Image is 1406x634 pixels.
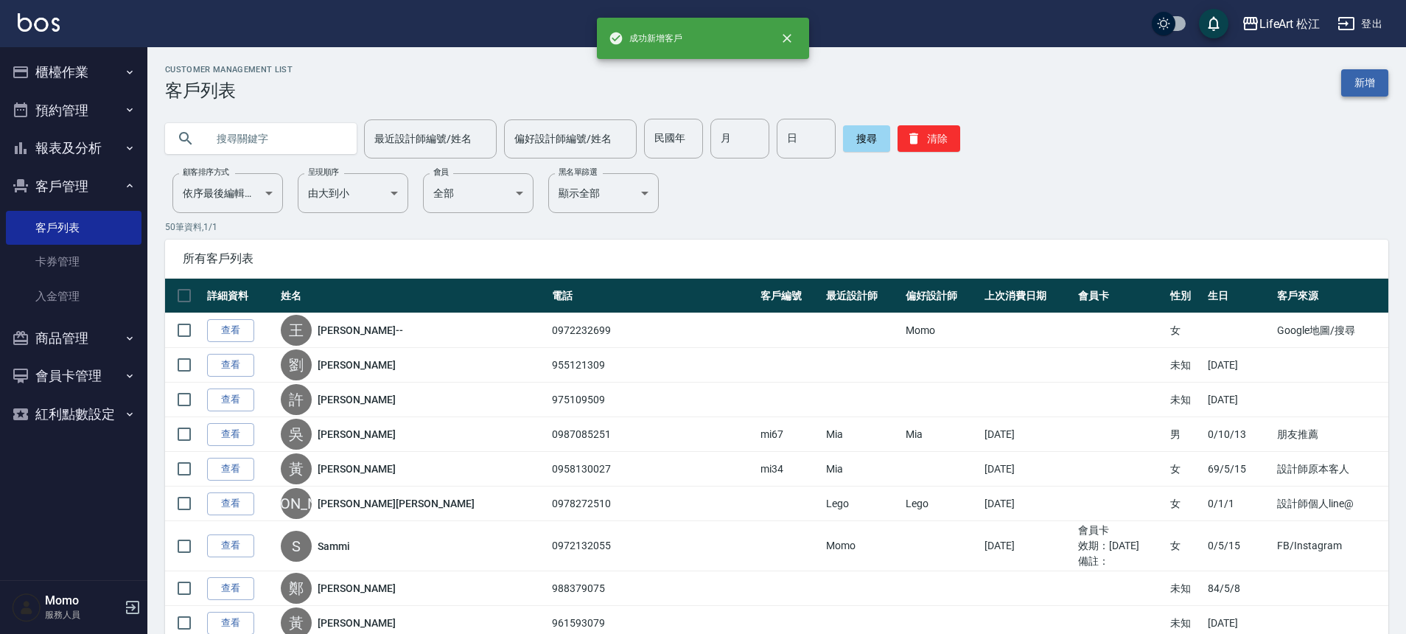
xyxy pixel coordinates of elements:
td: 女 [1167,487,1204,521]
a: [PERSON_NAME] [318,461,396,476]
div: [PERSON_NAME] [281,488,312,519]
td: 0/1/1 [1204,487,1273,521]
a: 查看 [207,354,254,377]
button: 搜尋 [843,125,890,152]
img: Logo [18,13,60,32]
label: 黑名單篩選 [559,167,597,178]
h5: Momo [45,593,120,608]
button: close [771,22,803,55]
th: 上次消費日期 [981,279,1074,313]
td: 0987085251 [548,417,757,452]
td: mi34 [757,452,822,487]
a: Sammi [318,539,350,554]
button: 預約管理 [6,91,141,130]
a: 查看 [207,458,254,481]
td: Mia [822,417,902,452]
td: 988379075 [548,571,757,606]
td: [DATE] [981,487,1074,521]
a: 查看 [207,423,254,446]
button: 櫃檯作業 [6,53,141,91]
td: Mia [902,417,982,452]
ul: 會員卡 [1078,523,1163,538]
label: 會員 [433,167,449,178]
label: 呈現順序 [308,167,339,178]
th: 生日 [1204,279,1273,313]
td: 設計師原本客人 [1273,452,1388,487]
a: 查看 [207,389,254,411]
img: Person [12,593,41,622]
button: LifeArt 松江 [1236,9,1326,39]
div: 由大到小 [298,173,408,213]
ul: 備註： [1078,554,1163,569]
div: 王 [281,315,312,346]
td: [DATE] [981,417,1074,452]
a: 客戶列表 [6,211,141,245]
div: 許 [281,384,312,415]
td: 未知 [1167,571,1204,606]
div: 依序最後編輯時間 [172,173,283,213]
button: 紅利點數設定 [6,395,141,433]
a: 查看 [207,577,254,600]
td: 0978272510 [548,487,757,521]
td: mi67 [757,417,822,452]
div: 全部 [423,173,534,213]
button: 報表及分析 [6,129,141,167]
a: [PERSON_NAME] [318,616,396,630]
td: 男 [1167,417,1204,452]
button: 商品管理 [6,319,141,358]
label: 顧客排序方式 [183,167,229,178]
button: 會員卡管理 [6,357,141,395]
td: 69/5/15 [1204,452,1273,487]
td: 朋友推薦 [1273,417,1388,452]
span: 成功新增客戶 [609,31,682,46]
td: 設計師個人line@ [1273,487,1388,521]
a: 卡券管理 [6,245,141,279]
th: 客戶來源 [1273,279,1388,313]
th: 詳細資料 [203,279,277,313]
td: 女 [1167,452,1204,487]
ul: 效期： [DATE] [1078,538,1163,554]
td: 女 [1167,521,1204,571]
td: Momo [902,313,982,348]
a: 查看 [207,492,254,515]
th: 姓名 [277,279,548,313]
th: 偏好設計師 [902,279,982,313]
h2: Customer Management List [165,65,293,74]
td: 0958130027 [548,452,757,487]
div: 劉 [281,349,312,380]
button: save [1199,9,1228,38]
td: 975109509 [548,383,757,417]
td: Lego [822,487,902,521]
th: 最近設計師 [822,279,902,313]
a: 查看 [207,319,254,342]
a: [PERSON_NAME] [318,581,396,596]
a: [PERSON_NAME][PERSON_NAME] [318,496,475,511]
p: 服務人員 [45,608,120,621]
a: [PERSON_NAME] [318,427,396,442]
div: 鄭 [281,573,312,604]
div: S [281,531,312,562]
td: 955121309 [548,348,757,383]
a: [PERSON_NAME] [318,358,396,372]
span: 所有客戶列表 [183,251,1371,266]
td: 0972132055 [548,521,757,571]
a: [PERSON_NAME] [318,392,396,407]
td: FB/Instagram [1273,521,1388,571]
th: 會員卡 [1074,279,1167,313]
th: 客戶編號 [757,279,822,313]
a: 查看 [207,534,254,557]
td: 84/5/8 [1204,571,1273,606]
a: [PERSON_NAME]-- [318,323,403,338]
td: [DATE] [981,452,1074,487]
td: Mia [822,452,902,487]
td: 0/5/15 [1204,521,1273,571]
td: [DATE] [1204,383,1273,417]
td: Lego [902,487,982,521]
td: 未知 [1167,383,1204,417]
input: 搜尋關鍵字 [206,119,345,158]
td: Momo [822,521,902,571]
td: 未知 [1167,348,1204,383]
td: Google地圖/搜尋 [1273,313,1388,348]
p: 50 筆資料, 1 / 1 [165,220,1388,234]
button: 登出 [1332,10,1388,38]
